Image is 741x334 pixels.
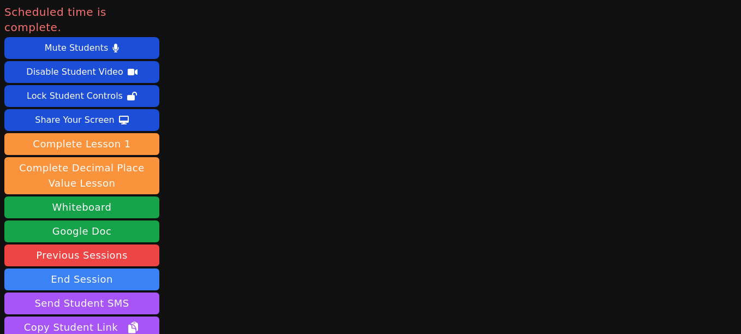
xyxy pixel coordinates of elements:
[4,133,159,155] button: Complete Lesson 1
[4,196,159,218] button: Whiteboard
[26,63,123,81] div: Disable Student Video
[35,111,115,129] div: Share Your Screen
[4,157,159,194] button: Complete Decimal Place Value Lesson
[4,269,159,290] button: End Session
[4,4,159,35] span: Scheduled time is complete.
[4,220,159,242] a: Google Doc
[4,293,159,314] button: Send Student SMS
[4,244,159,266] a: Previous Sessions
[27,87,123,105] div: Lock Student Controls
[4,85,159,107] button: Lock Student Controls
[4,109,159,131] button: Share Your Screen
[4,37,159,59] button: Mute Students
[45,39,108,57] div: Mute Students
[4,61,159,83] button: Disable Student Video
